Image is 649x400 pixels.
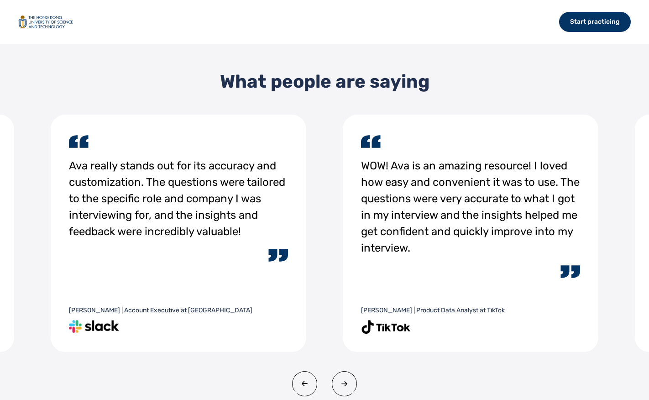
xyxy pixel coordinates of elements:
[18,16,73,29] img: logo
[361,305,580,315] div: [PERSON_NAME] | Product Data Analyst at TikTok
[292,371,317,396] img: twa0v+wMBzw8O7hXOoXfZwY4Rs7V4QQI7OXhSEnh6TzU1B8CMcie5QIvElVkpoMP8DJr7EI0p8Ns6ryRf5n4wFbqwEIwXmb+H...
[69,133,288,264] div: Ava really stands out for its accuracy and customization. The questions were tailored to the spec...
[69,320,119,334] img: d8yzgL2TCIm5ijhH37C9GAeiwKMAAAAAElFTkSuQmCC
[69,305,288,315] div: [PERSON_NAME] | Account Executive at [GEOGRAPHIC_DATA]
[361,133,580,281] div: WOW! Ava is an amazing resource! I loved how easy and convenient it was to use. The questions wer...
[559,12,631,32] div: Start practicing
[332,371,357,396] img: twa0v+wMBzw8O7hXOoXfZwY4Rs7V4QQI7OXhSEnh6TzU1B8CMcie5QIvElVkpoMP8DJr7EI0p8Ns6ryRf5n4wFbqwEIwXmb+H...
[361,320,411,334] img: MAAAAASUVORK5CYII=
